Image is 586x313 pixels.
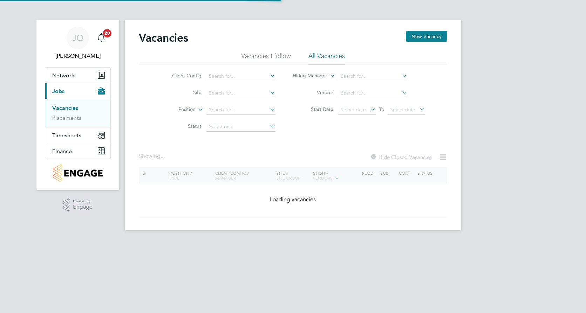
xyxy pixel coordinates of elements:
span: 20 [103,29,111,37]
span: Select date [341,106,366,113]
input: Select one [206,122,275,132]
nav: Main navigation [36,20,119,190]
span: Network [52,72,74,79]
input: Search for... [206,71,275,81]
label: Start Date [293,106,333,112]
label: Status [161,123,202,129]
input: Search for... [206,88,275,98]
button: Timesheets [45,127,110,143]
input: Search for... [338,71,407,81]
input: Search for... [206,105,275,115]
button: Finance [45,143,110,159]
button: New Vacancy [406,31,447,42]
a: JQ[PERSON_NAME] [45,27,111,60]
span: Timesheets [52,132,81,139]
a: Powered byEngage [63,199,93,212]
a: Placements [52,114,81,121]
button: Jobs [45,83,110,99]
li: All Vacancies [308,52,345,64]
label: Client Config [161,72,202,79]
label: Vendor [293,89,333,96]
span: ... [161,153,165,160]
span: Powered by [73,199,93,204]
span: Select date [390,106,415,113]
span: JQ [72,33,83,42]
a: Go to home page [45,165,111,182]
label: Hide Closed Vacancies [370,154,432,160]
a: 20 [94,27,108,49]
a: Vacancies [52,105,78,111]
div: Jobs [45,99,110,127]
span: Joe Quashie [45,52,111,60]
img: countryside-properties-logo-retina.png [53,165,102,182]
div: Showing [139,153,166,160]
button: Network [45,68,110,83]
span: Finance [52,148,72,154]
label: Position [155,106,196,113]
input: Search for... [338,88,407,98]
label: Site [161,89,202,96]
label: Hiring Manager [287,72,327,79]
span: Engage [73,204,93,210]
span: Jobs [52,88,64,95]
li: Vacancies I follow [241,52,291,64]
span: To [377,105,386,114]
h2: Vacancies [139,31,188,45]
